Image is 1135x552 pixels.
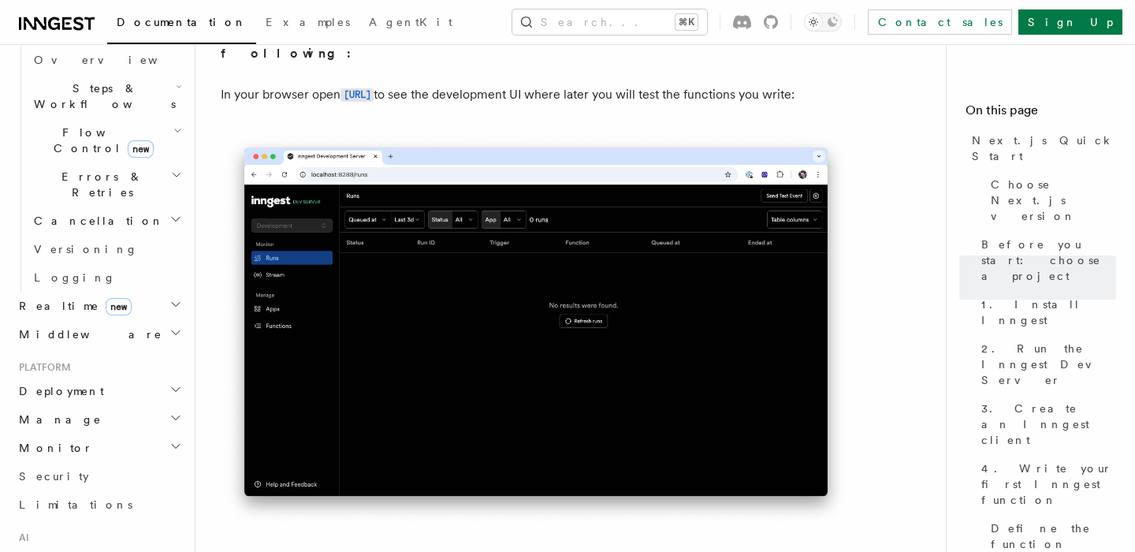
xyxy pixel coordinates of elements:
span: Realtime [13,298,132,314]
a: Next.js Quick Start [966,126,1116,170]
span: Logging [34,271,116,284]
span: Overview [34,54,196,66]
a: Examples [256,5,359,43]
a: 1. Install Inngest [975,290,1116,334]
button: Monitor [13,434,185,462]
span: Manage [13,412,102,427]
kbd: ⌘K [675,14,698,30]
strong: You should see a similar output to the following: [221,24,778,61]
img: Inngest Dev Server's 'Runs' tab with no data [221,132,851,528]
span: Define the function [991,520,1116,552]
code: [URL] [340,88,374,102]
span: Before you start: choose a project [981,237,1116,284]
a: Contact sales [868,9,1012,35]
p: In your browser open to see the development UI where later you will test the functions you write: [221,84,851,106]
a: Before you start: choose a project [975,230,1116,290]
a: Sign Up [1018,9,1122,35]
button: Middleware [13,320,185,349]
span: AgentKit [369,16,452,28]
a: 2. Run the Inngest Dev Server [975,334,1116,394]
span: Flow Control [28,125,173,156]
span: Choose Next.js version [991,177,1116,224]
span: Examples [266,16,350,28]
button: Steps & Workflows [28,74,185,118]
button: Realtimenew [13,292,185,320]
span: AI [13,531,29,544]
button: Errors & Retries [28,162,185,207]
span: Documentation [117,16,247,28]
button: Toggle dark mode [804,13,842,32]
button: Flow Controlnew [28,118,185,162]
button: Cancellation [28,207,185,235]
span: Next.js Quick Start [972,132,1116,164]
h4: On this page [966,101,1116,126]
button: Search...⌘K [512,9,707,35]
span: new [106,298,132,315]
span: new [128,140,154,158]
span: Errors & Retries [28,169,171,200]
span: Platform [13,361,71,374]
span: Limitations [19,498,132,511]
div: Inngest Functions [13,46,185,292]
a: Logging [28,263,185,292]
a: 4. Write your first Inngest function [975,454,1116,514]
button: Manage [13,405,185,434]
a: Overview [28,46,185,74]
span: Cancellation [28,213,164,229]
a: Choose Next.js version [984,170,1116,230]
a: [URL] [340,87,374,102]
span: 1. Install Inngest [981,297,1116,328]
a: 3. Create an Inngest client [975,394,1116,454]
span: Monitor [13,440,93,456]
span: Middleware [13,326,162,342]
span: Deployment [13,383,104,399]
span: 2. Run the Inngest Dev Server [981,341,1116,388]
span: 4. Write your first Inngest function [981,461,1116,508]
a: Versioning [28,235,185,263]
a: AgentKit [359,5,462,43]
a: Documentation [107,5,256,44]
button: Deployment [13,377,185,405]
span: Security [19,470,89,483]
span: 3. Create an Inngest client [981,401,1116,448]
span: Steps & Workflows [28,80,176,112]
a: Security [13,462,185,490]
span: Versioning [34,243,138,255]
a: Limitations [13,490,185,519]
